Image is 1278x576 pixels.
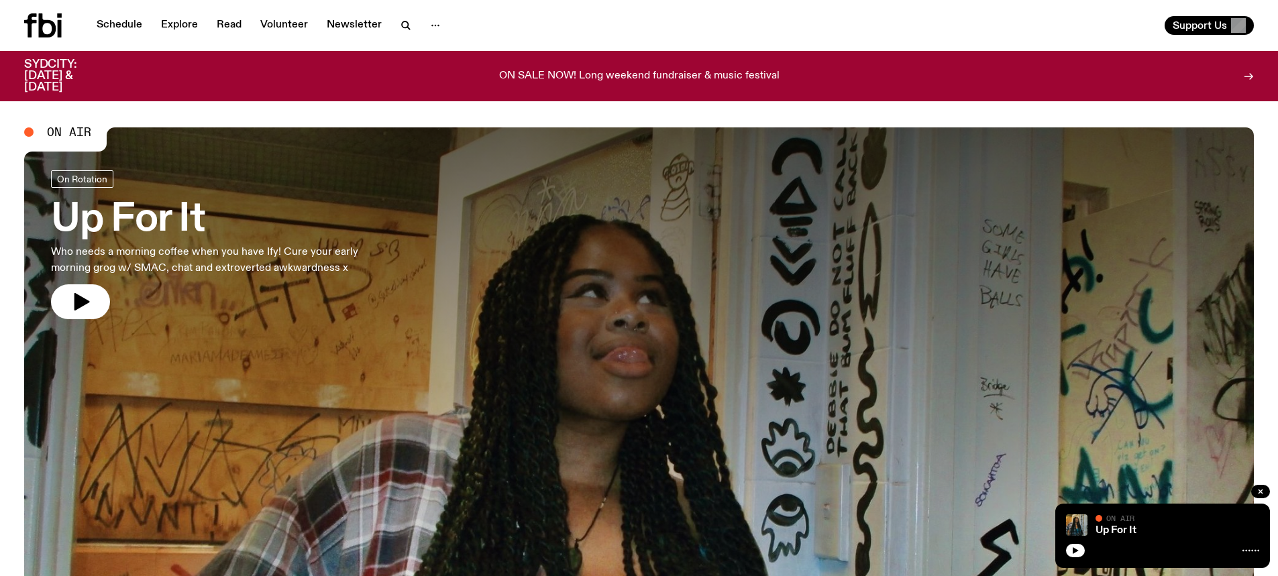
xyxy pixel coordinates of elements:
[1066,514,1087,536] img: Ify - a Brown Skin girl with black braided twists, looking up to the side with her tongue stickin...
[153,16,206,35] a: Explore
[1173,19,1227,32] span: Support Us
[89,16,150,35] a: Schedule
[24,59,110,93] h3: SYDCITY: [DATE] & [DATE]
[51,244,394,276] p: Who needs a morning coffee when you have Ify! Cure your early morning grog w/ SMAC, chat and extr...
[252,16,316,35] a: Volunteer
[1165,16,1254,35] button: Support Us
[51,201,394,239] h3: Up For It
[1096,525,1136,536] a: Up For It
[51,170,394,319] a: Up For ItWho needs a morning coffee when you have Ify! Cure your early morning grog w/ SMAC, chat...
[51,170,113,188] a: On Rotation
[209,16,250,35] a: Read
[47,126,91,138] span: On Air
[499,70,780,82] p: ON SALE NOW! Long weekend fundraiser & music festival
[319,16,390,35] a: Newsletter
[57,174,107,184] span: On Rotation
[1106,514,1134,522] span: On Air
